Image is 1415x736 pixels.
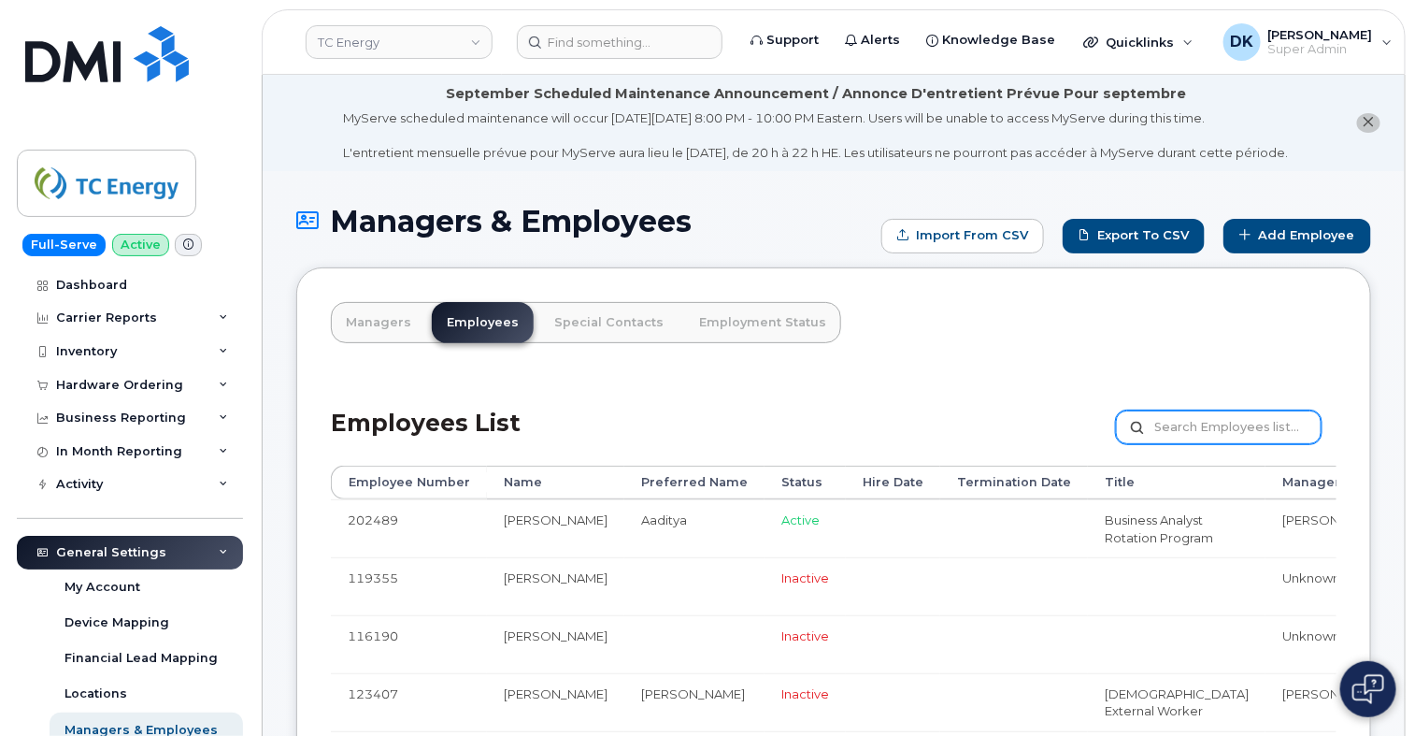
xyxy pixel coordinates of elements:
img: Open chat [1352,674,1384,704]
th: Termination Date [940,466,1088,499]
td: [PERSON_NAME] [487,673,624,731]
a: Employment Status [684,302,841,343]
a: Managers [331,302,426,343]
button: close notification [1357,113,1380,133]
th: Name [487,466,624,499]
td: [PERSON_NAME] [487,557,624,615]
th: Title [1088,466,1265,499]
th: Preferred Name [624,466,765,499]
a: Special Contacts [539,302,679,343]
td: Business Analyst Rotation Program [1088,499,1265,557]
span: Inactive [781,686,829,701]
span: Inactive [781,570,829,585]
th: Status [765,466,846,499]
a: Add Employee [1223,219,1371,253]
a: Export to CSV [1063,219,1205,253]
span: Inactive [781,628,829,643]
h2: Employees List [331,411,521,466]
h1: Managers & Employees [296,205,872,238]
div: September Scheduled Maintenance Announcement / Annonce D'entretient Prévue Pour septembre [446,84,1186,104]
td: 123407 [331,673,487,731]
th: Employee Number [331,466,487,499]
td: [DEMOGRAPHIC_DATA] External Worker [1088,673,1265,731]
td: [PERSON_NAME] [487,615,624,673]
td: 119355 [331,557,487,615]
td: 202489 [331,499,487,557]
td: Aaditya [624,499,765,557]
td: 116190 [331,615,487,673]
a: Employees [432,302,534,343]
th: Hire Date [846,466,940,499]
span: Active [781,512,820,527]
td: [PERSON_NAME] [624,673,765,731]
td: [PERSON_NAME] [487,499,624,557]
form: Import from CSV [881,219,1044,253]
div: MyServe scheduled maintenance will occur [DATE][DATE] 8:00 PM - 10:00 PM Eastern. Users will be u... [344,109,1289,162]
